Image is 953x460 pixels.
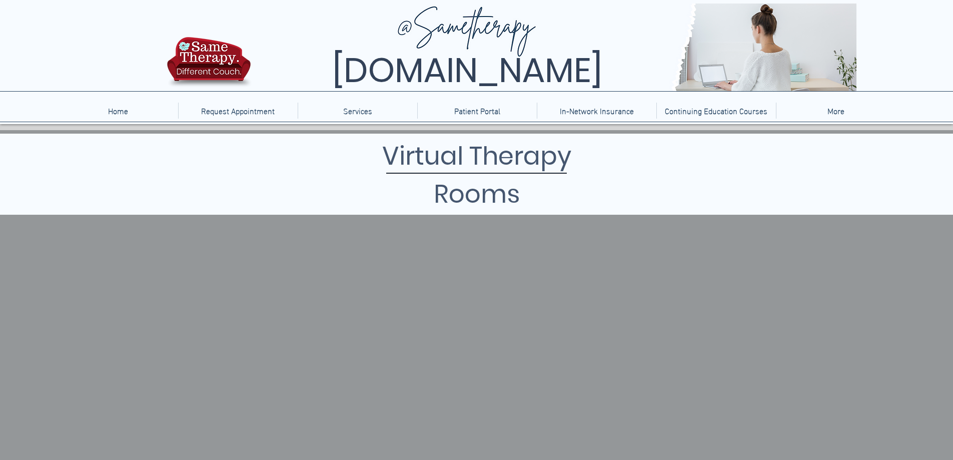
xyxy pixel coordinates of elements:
[325,137,629,213] h1: Virtual Therapy Rooms
[103,103,133,119] p: Home
[58,103,895,119] nav: Site
[58,103,178,119] a: Home
[449,103,505,119] p: Patient Portal
[164,36,254,95] img: TBH.US
[196,103,280,119] p: Request Appointment
[417,103,537,119] a: Patient Portal
[253,4,856,91] img: Same Therapy, Different Couch. TelebehavioralHealth.US
[555,103,639,119] p: In-Network Insurance
[338,103,377,119] p: Services
[298,103,417,119] div: Services
[822,103,849,119] p: More
[656,103,776,119] a: Continuing Education Courses
[660,103,772,119] p: Continuing Education Courses
[178,103,298,119] a: Request Appointment
[537,103,656,119] a: In-Network Insurance
[332,47,602,94] span: [DOMAIN_NAME]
